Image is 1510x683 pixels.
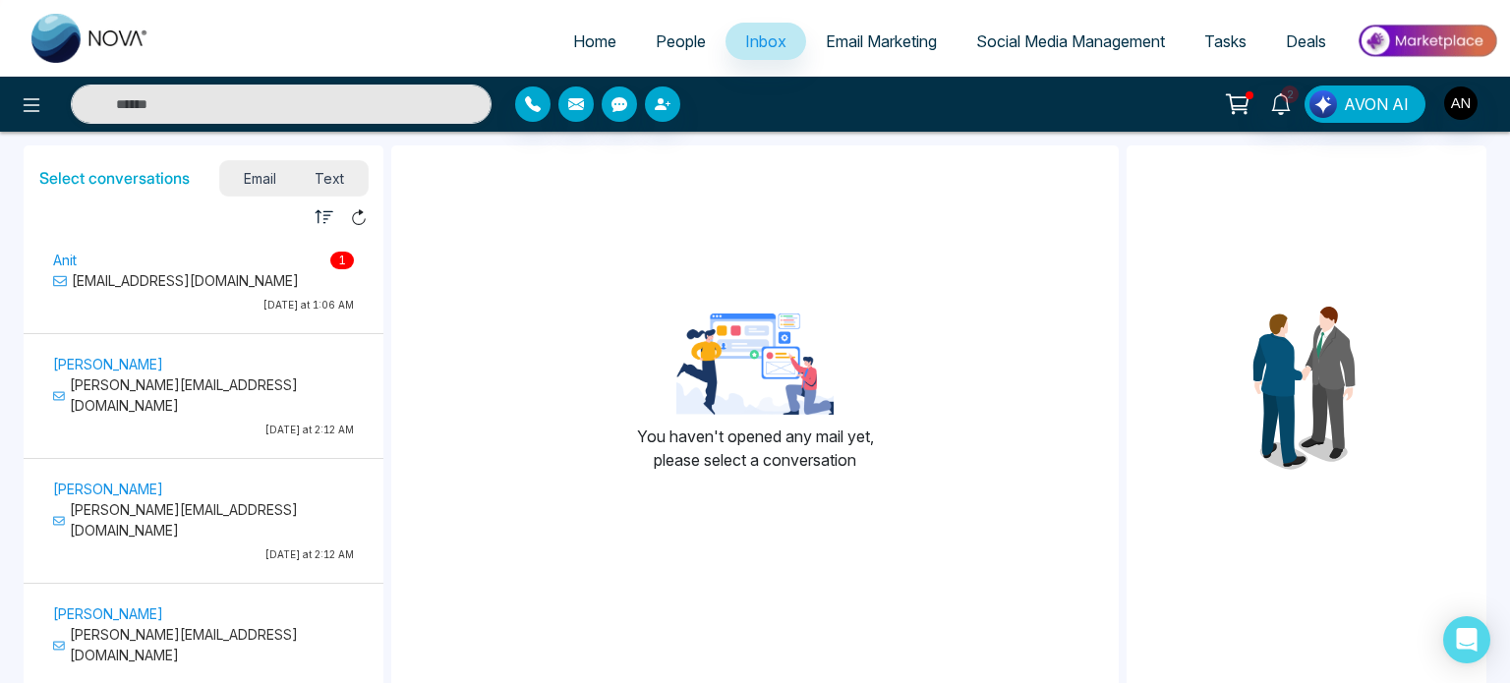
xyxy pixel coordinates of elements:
[573,31,616,51] span: Home
[53,547,354,562] p: [DATE] at 2:12 AM
[1305,85,1425,123] button: AVON AI
[53,298,354,313] p: [DATE] at 1:06 AM
[1309,90,1337,118] img: Lead Flow
[806,23,957,60] a: Email Marketing
[826,31,937,51] span: Email Marketing
[976,31,1165,51] span: Social Media Management
[53,250,354,270] p: Anit
[1257,85,1305,120] a: 2
[224,165,296,192] span: Email
[53,479,354,499] p: [PERSON_NAME]
[1204,31,1247,51] span: Tasks
[296,165,365,192] span: Text
[53,354,354,374] p: [PERSON_NAME]
[1281,85,1299,103] span: 2
[1356,19,1498,63] img: Market-place.gif
[1443,616,1490,663] div: Open Intercom Messenger
[1266,23,1346,60] a: Deals
[31,14,149,63] img: Nova CRM Logo
[53,423,354,437] p: [DATE] at 2:12 AM
[53,499,354,541] p: [PERSON_NAME][EMAIL_ADDRESS][DOMAIN_NAME]
[1344,92,1409,116] span: AVON AI
[39,169,190,188] h5: Select conversations
[53,624,354,665] p: [PERSON_NAME][EMAIL_ADDRESS][DOMAIN_NAME]
[957,23,1185,60] a: Social Media Management
[553,23,636,60] a: Home
[53,374,354,416] p: [PERSON_NAME][EMAIL_ADDRESS][DOMAIN_NAME]
[330,252,354,269] span: 1
[636,23,726,60] a: People
[1185,23,1266,60] a: Tasks
[1444,86,1478,120] img: User Avatar
[726,23,806,60] a: Inbox
[745,31,786,51] span: Inbox
[676,313,834,415] img: landing-page-for-google-ads-3.png
[637,425,874,472] p: You haven't opened any mail yet, please select a conversation
[53,270,354,291] p: [EMAIL_ADDRESS][DOMAIN_NAME]
[1286,31,1326,51] span: Deals
[656,31,706,51] span: People
[53,603,354,624] p: [PERSON_NAME]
